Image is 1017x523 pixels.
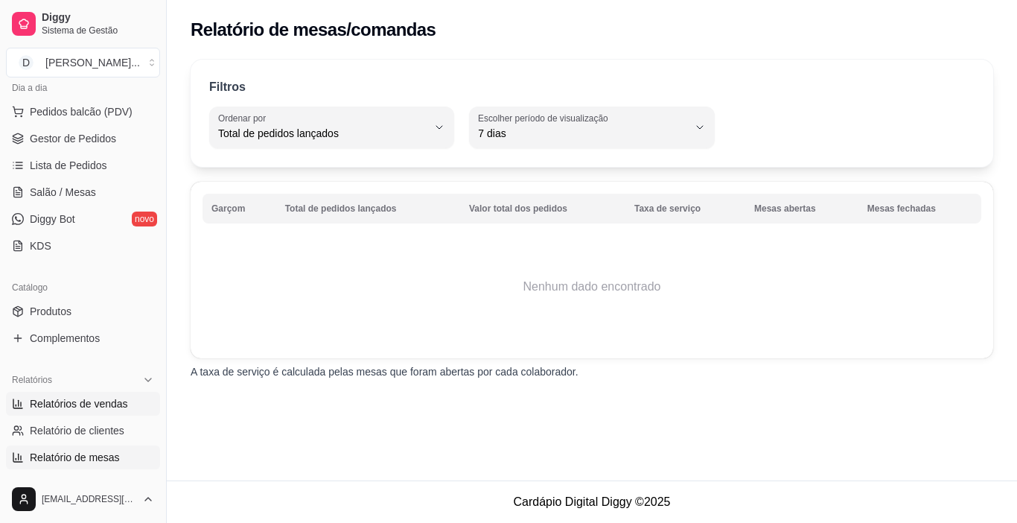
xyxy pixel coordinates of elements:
[30,423,124,438] span: Relatório de clientes
[478,112,613,124] label: Escolher período de visualização
[6,127,160,150] a: Gestor de Pedidos
[191,364,993,379] p: A taxa de serviço é calculada pelas mesas que foram abertas por cada colaborador.
[6,234,160,258] a: KDS
[469,107,714,148] button: Escolher período de visualização7 dias
[218,126,427,141] span: Total de pedidos lançados
[42,493,136,505] span: [EMAIL_ADDRESS][DOMAIN_NAME]
[12,374,52,386] span: Relatórios
[209,78,246,96] p: Filtros
[6,392,160,416] a: Relatórios de vendas
[30,331,100,346] span: Complementos
[42,25,154,37] span: Sistema de Gestão
[19,55,34,70] span: D
[42,11,154,25] span: Diggy
[460,194,625,224] th: Valor total dos pedidos
[625,194,745,224] th: Taxa de serviço
[6,100,160,124] button: Pedidos balcão (PDV)
[6,481,160,517] button: [EMAIL_ADDRESS][DOMAIN_NAME]
[276,194,460,224] th: Total de pedidos lançados
[191,18,436,42] h2: Relatório de mesas/comandas
[209,107,454,148] button: Ordenar porTotal de pedidos lançados
[167,481,1017,523] footer: Cardápio Digital Diggy © 2025
[30,238,51,253] span: KDS
[30,450,120,465] span: Relatório de mesas
[30,104,133,119] span: Pedidos balcão (PDV)
[6,153,160,177] a: Lista de Pedidos
[203,227,981,346] td: Nenhum dado encontrado
[30,396,128,411] span: Relatórios de vendas
[203,194,276,224] th: Garçom
[30,185,96,200] span: Salão / Mesas
[30,304,71,319] span: Produtos
[30,212,75,226] span: Diggy Bot
[6,276,160,299] div: Catálogo
[45,55,140,70] div: [PERSON_NAME] ...
[6,207,160,231] a: Diggy Botnovo
[6,76,160,100] div: Dia a dia
[478,126,687,141] span: 7 dias
[6,299,160,323] a: Produtos
[6,446,160,469] a: Relatório de mesas
[6,48,160,77] button: Select a team
[745,194,858,224] th: Mesas abertas
[858,194,981,224] th: Mesas fechadas
[30,158,107,173] span: Lista de Pedidos
[218,112,271,124] label: Ordenar por
[30,131,116,146] span: Gestor de Pedidos
[6,180,160,204] a: Salão / Mesas
[6,419,160,443] a: Relatório de clientes
[6,6,160,42] a: DiggySistema de Gestão
[6,472,160,496] a: Relatório de fidelidadenovo
[6,326,160,350] a: Complementos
